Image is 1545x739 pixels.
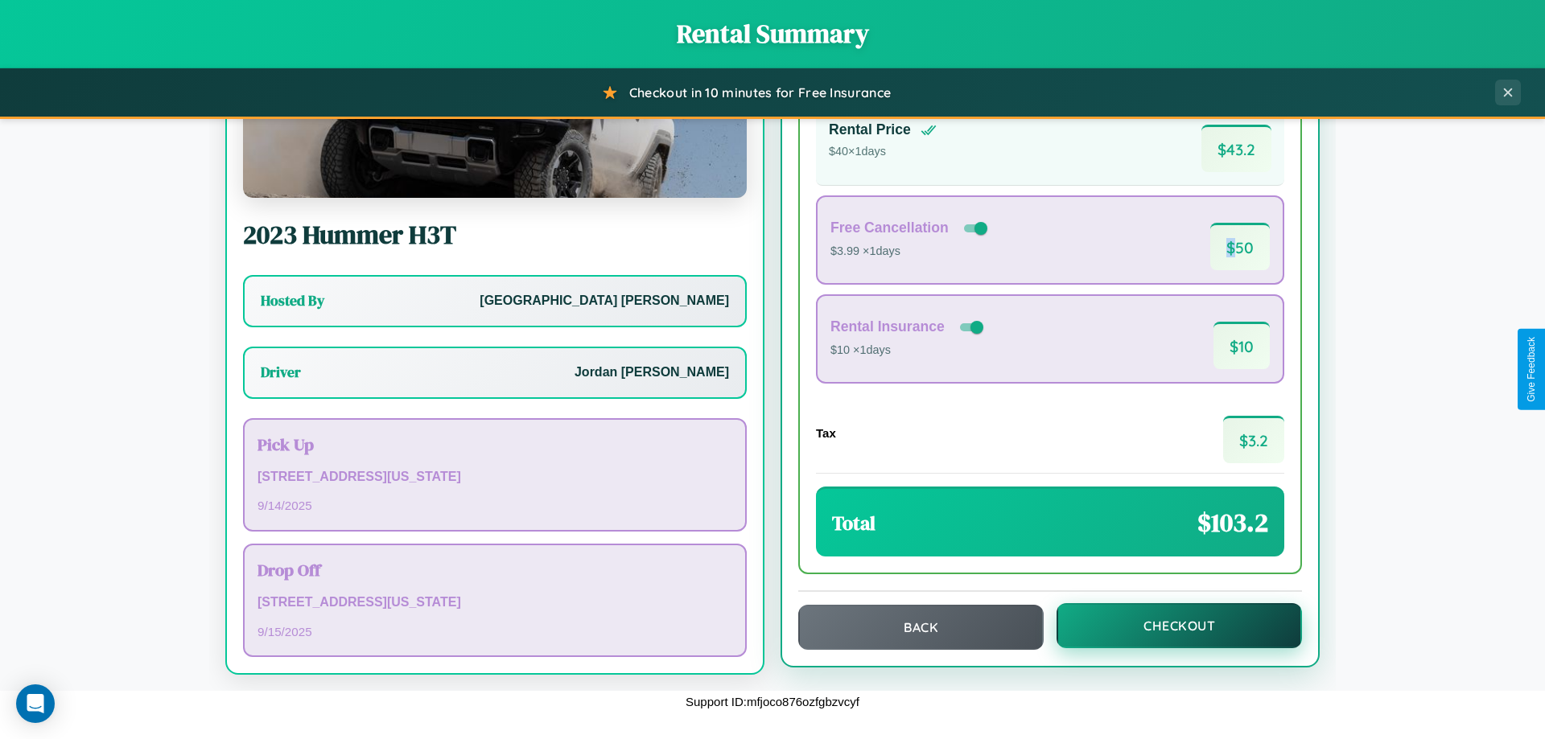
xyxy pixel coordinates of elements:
[686,691,859,712] p: Support ID: mfjoco876ozfgbzvcyf
[1210,223,1270,270] span: $ 50
[830,241,991,262] p: $3.99 × 1 days
[1223,416,1284,463] span: $ 3.2
[1213,322,1270,369] span: $ 10
[1057,603,1302,648] button: Checkout
[830,318,945,335] h4: Rental Insurance
[1526,337,1537,402] div: Give Feedback
[261,363,301,382] h3: Driver
[1201,125,1271,172] span: $ 43.2
[1197,505,1268,540] span: $ 103.2
[830,220,949,236] h4: Free Cancellation
[261,291,324,310] h3: Hosted By
[829,142,937,162] p: $ 40 × 1 days
[257,621,732,643] p: 9 / 15 / 2025
[243,217,747,252] h2: 2023 Hummer H3T
[257,591,732,614] p: [STREET_ADDRESS][US_STATE]
[798,605,1044,650] button: Back
[816,426,836,440] h4: Tax
[16,16,1529,51] h1: Rental Summary
[16,684,55,723] div: Open Intercom Messenger
[257,495,732,516] p: 9 / 14 / 2025
[829,121,911,138] h4: Rental Price
[830,340,987,361] p: $10 × 1 days
[575,361,729,384] p: Jordan [PERSON_NAME]
[480,289,729,313] p: [GEOGRAPHIC_DATA] [PERSON_NAME]
[832,510,875,536] h3: Total
[257,466,732,489] p: [STREET_ADDRESS][US_STATE]
[629,84,891,101] span: Checkout in 10 minutes for Free Insurance
[257,433,732,456] h3: Pick Up
[257,558,732,581] h3: Drop Off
